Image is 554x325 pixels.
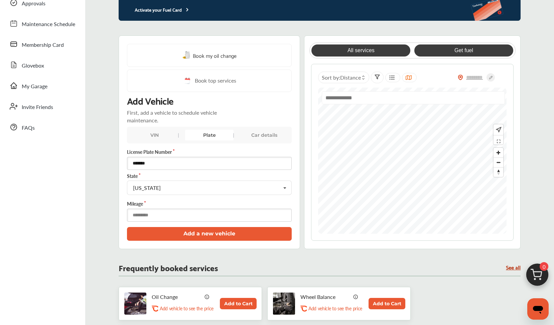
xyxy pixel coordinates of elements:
[183,77,191,85] img: cal_icon.0803b883.svg
[152,294,202,300] p: Oil Change
[119,6,190,13] p: Activate your Fuel Card
[127,70,292,92] a: Book top services
[414,44,513,57] a: Get fuel
[458,75,463,80] img: location_vector_orange.38f05af8.svg
[311,44,410,57] a: All services
[22,62,44,70] span: Glovebox
[495,126,502,133] img: recenter.ce011a49.svg
[494,167,503,177] button: Reset bearing to north
[119,264,218,270] p: Frequently booked services
[22,41,64,49] span: Membership Card
[494,148,503,157] button: Zoom in
[340,74,361,81] span: Distance
[322,74,361,81] span: Sort by :
[22,82,47,91] span: My Garage
[127,227,292,241] button: Add a new vehicle
[127,148,292,155] label: License Plate Number
[22,20,75,29] span: Maintenance Schedule
[195,77,236,85] span: Book top services
[6,77,79,94] a: My Garage
[353,294,359,299] img: info_icon_vector.svg
[494,158,503,167] span: Zoom out
[506,264,521,270] a: See all
[193,51,237,60] span: Book my oil change
[6,35,79,53] a: Membership Card
[160,305,214,312] p: Add vehicle to see the price
[6,56,79,74] a: Glovebox
[182,51,237,60] a: Book my oil change
[204,294,210,299] img: info_icon_vector.svg
[127,95,173,106] p: Add Vehicle
[240,130,288,140] div: Car details
[22,103,53,112] span: Invite Friends
[369,298,405,309] button: Add to Cart
[127,173,292,179] label: State
[318,88,507,234] canvas: Map
[220,298,257,309] button: Add to Cart
[127,109,242,124] p: First, add a vehicle to schedule vehicle maintenance.
[308,305,362,312] p: Add vehicle to see the price
[182,51,191,60] img: oil-change.e5047c97.svg
[133,185,161,191] div: [US_STATE]
[494,157,503,167] button: Zoom out
[527,298,549,320] iframe: Button to launch messaging window
[127,200,292,207] label: Mileage
[185,130,233,140] div: Plate
[300,294,351,300] p: Wheel Balance
[124,293,146,315] img: oil-change-thumb.jpg
[540,262,548,271] span: 0
[130,130,178,140] div: VIN
[6,118,79,136] a: FAQs
[521,260,553,293] img: cart_icon.3d0951e8.svg
[6,15,79,32] a: Maintenance Schedule
[273,293,295,315] img: tire-wheel-balance-thumb.jpg
[6,98,79,115] a: Invite Friends
[22,124,35,132] span: FAQs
